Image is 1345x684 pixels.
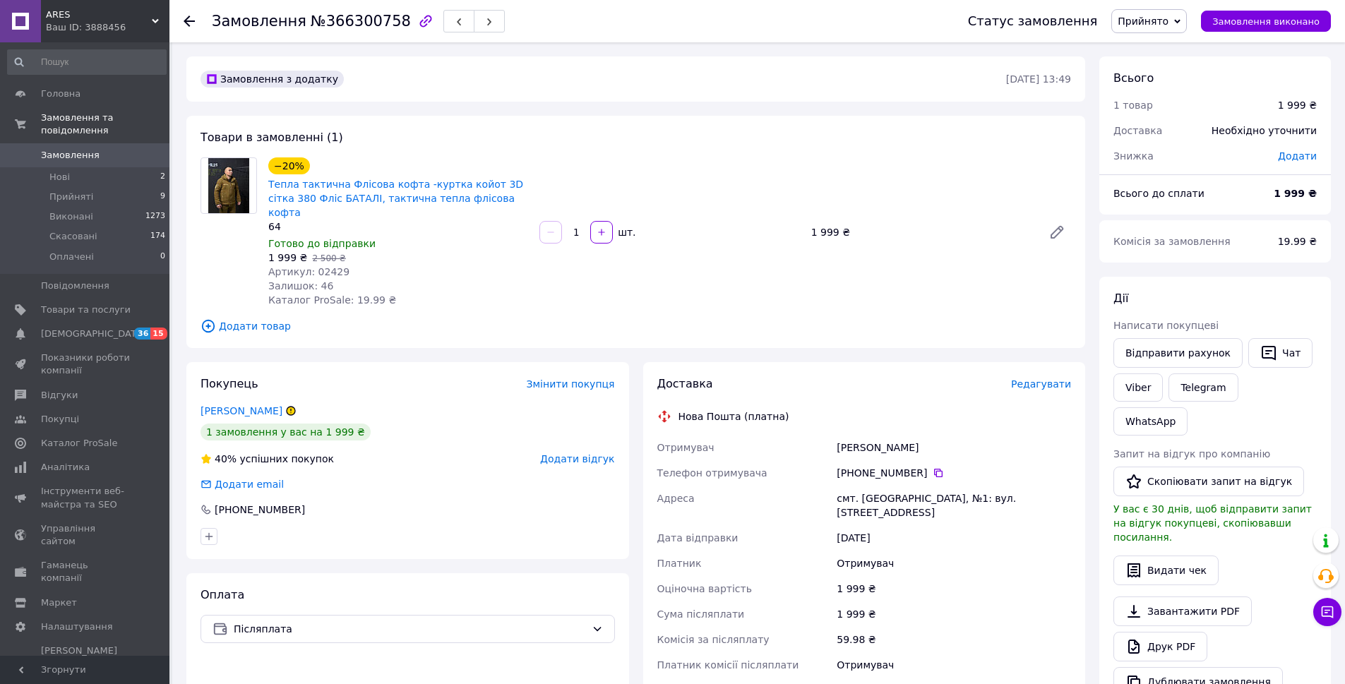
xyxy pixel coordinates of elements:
span: Гаманець компанії [41,559,131,584]
div: [PHONE_NUMBER] [837,466,1071,480]
span: Комісія за післяплату [657,634,770,645]
span: Платник [657,558,702,569]
span: Відгуки [41,389,78,402]
b: 1 999 ₴ [1274,188,1317,199]
span: 174 [150,230,165,243]
span: Знижка [1113,150,1154,162]
span: Доставка [1113,125,1162,136]
img: Тепла тактична Флісова кофта -куртка койот 3D сітка 380 Фліс БАТАЛІ, тактична тепла флісова кофта [208,158,250,213]
div: Ваш ID: 3888456 [46,21,169,34]
div: 1 999 ₴ [806,222,1037,242]
span: 15 [150,328,167,340]
span: Додати [1278,150,1317,162]
span: 2 500 ₴ [312,253,345,263]
span: Каталог ProSale: 19.99 ₴ [268,294,396,306]
span: Отримувач [657,442,715,453]
span: Виконані [49,210,93,223]
span: У вас є 30 днів, щоб відправити запит на відгук покупцеві, скопіювавши посилання. [1113,503,1312,543]
div: 1 999 ₴ [834,601,1074,627]
div: смт. [GEOGRAPHIC_DATA], №1: вул. [STREET_ADDRESS] [834,486,1074,525]
span: Адреса [657,493,695,504]
a: Редагувати [1043,218,1071,246]
span: Додати товар [201,318,1071,334]
div: Нова Пошта (платна) [675,409,793,424]
button: Замовлення виконано [1201,11,1331,32]
span: Запит на відгук про компанію [1113,448,1270,460]
span: Редагувати [1011,378,1071,390]
div: Отримувач [834,652,1074,678]
div: Отримувач [834,551,1074,576]
span: 1273 [145,210,165,223]
span: Інструменти веб-майстра та SEO [41,485,131,510]
button: Чат з покупцем [1313,598,1341,626]
span: Сума післяплати [657,608,745,620]
span: Платник комісії післяплати [657,659,799,671]
span: 1 999 ₴ [268,252,307,263]
span: Товари в замовленні (1) [201,131,343,144]
span: Товари та послуги [41,304,131,316]
div: 64 [268,220,528,234]
span: Повідомлення [41,280,109,292]
div: Повернутися назад [184,14,195,28]
a: Тепла тактична Флісова кофта -куртка койот 3D сітка 380 Фліс БАТАЛІ, тактична тепла флісова кофта [268,179,523,218]
time: [DATE] 13:49 [1006,73,1071,85]
span: Нові [49,171,70,184]
span: 40% [215,453,237,464]
span: Прийняті [49,191,93,203]
div: [DATE] [834,525,1074,551]
div: успішних покупок [201,452,334,466]
span: Головна [41,88,80,100]
span: 9 [160,191,165,203]
button: Видати чек [1113,556,1219,585]
div: 1 999 ₴ [834,576,1074,601]
span: Покупці [41,413,79,426]
div: [PERSON_NAME] [834,435,1074,460]
span: 36 [134,328,150,340]
span: Телефон отримувача [657,467,767,479]
span: 2 [160,171,165,184]
span: Залишок: 46 [268,280,333,292]
button: Скопіювати запит на відгук [1113,467,1304,496]
div: 1 замовлення у вас на 1 999 ₴ [201,424,371,440]
span: Змінити покупця [527,378,615,390]
span: ARES [46,8,152,21]
span: Маркет [41,596,77,609]
span: Доставка [657,377,713,390]
span: 1 товар [1113,100,1153,111]
span: Артикул: 02429 [268,266,349,277]
span: Замовлення та повідомлення [41,112,169,137]
span: [PERSON_NAME] та рахунки [41,644,131,683]
span: [DEMOGRAPHIC_DATA] [41,328,145,340]
span: Каталог ProSale [41,437,117,450]
span: Оплата [201,588,244,601]
span: Післяплата [234,621,586,637]
button: Відправити рахунок [1113,338,1243,368]
span: Дата відправки [657,532,739,544]
span: Оціночна вартість [657,583,752,594]
span: Покупець [201,377,258,390]
div: 59.98 ₴ [834,627,1074,652]
div: Замовлення з додатку [201,71,344,88]
div: 1 999 ₴ [1278,98,1317,112]
span: Прийнято [1118,16,1168,27]
span: Скасовані [49,230,97,243]
span: Комісія за замовлення [1113,236,1231,247]
div: [PHONE_NUMBER] [213,503,306,517]
span: Аналітика [41,461,90,474]
span: Замовлення виконано [1212,16,1320,27]
a: [PERSON_NAME] [201,405,282,416]
a: Telegram [1168,373,1238,402]
span: Управління сайтом [41,522,131,548]
a: Завантажити PDF [1113,596,1252,626]
span: Додати відгук [540,453,614,464]
span: Написати покупцеві [1113,320,1219,331]
span: 19.99 ₴ [1278,236,1317,247]
span: Оплачені [49,251,94,263]
span: Замовлення [41,149,100,162]
div: −20% [268,157,310,174]
a: Друк PDF [1113,632,1207,661]
span: 0 [160,251,165,263]
span: Налаштування [41,620,113,633]
input: Пошук [7,49,167,75]
span: Показники роботи компанії [41,352,131,377]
